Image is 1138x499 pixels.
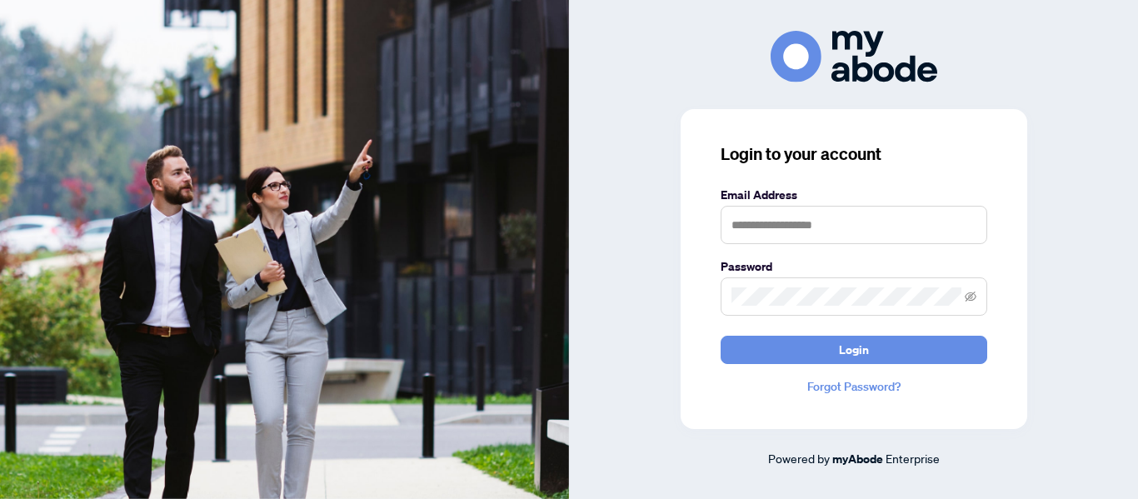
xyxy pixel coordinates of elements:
button: Login [721,336,987,364]
a: myAbode [832,450,883,468]
label: Email Address [721,186,987,204]
a: Forgot Password? [721,377,987,396]
label: Password [721,257,987,276]
span: Login [839,337,869,363]
h3: Login to your account [721,142,987,166]
span: Powered by [768,451,830,466]
img: ma-logo [771,31,937,82]
span: eye-invisible [965,291,976,302]
span: Enterprise [886,451,940,466]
